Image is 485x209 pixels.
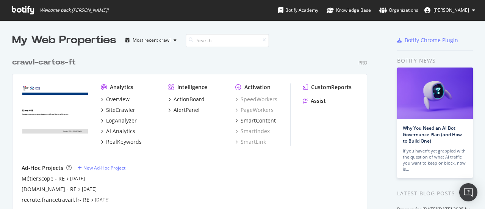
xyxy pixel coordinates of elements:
div: If you haven’t yet grappled with the question of what AI traffic you want to keep or block, now is… [403,148,467,172]
span: Welcome back, [PERSON_NAME] ! [40,7,108,13]
a: SiteCrawler [101,106,135,114]
div: Analytics [110,83,133,91]
a: PageWorkers [235,106,274,114]
a: New Ad-Hoc Project [78,165,125,171]
a: RealKeywords [101,138,142,146]
div: Pro [358,60,367,66]
div: Knowledge Base [327,6,371,14]
div: Assist [311,97,326,105]
a: Why You Need an AI Bot Governance Plan (and How to Build One) [403,125,462,144]
input: Search [186,34,269,47]
div: RealKeywords [106,138,142,146]
div: LogAnalyzer [106,117,137,124]
div: Organizations [379,6,418,14]
span: Olivier Mitry [433,7,469,13]
a: [DATE] [95,196,110,203]
a: SmartContent [235,117,276,124]
button: Most recent crawl [122,34,180,46]
div: Intelligence [177,83,207,91]
div: Botify Academy [278,6,318,14]
a: SmartIndex [235,127,270,135]
div: Ad-Hoc Projects [22,164,63,172]
a: CustomReports [303,83,352,91]
a: MétierScope - RE [22,175,65,182]
a: ActionBoard [168,96,205,103]
a: SmartLink [235,138,266,146]
img: Why You Need an AI Bot Governance Plan (and How to Build One) [397,68,473,119]
a: [DATE] [82,186,97,192]
a: SpeedWorkers [235,96,277,103]
div: CustomReports [311,83,352,91]
div: AI Analytics [106,127,135,135]
div: New Ad-Hoc Project [83,165,125,171]
a: LogAnalyzer [101,117,137,124]
div: crawl-cartos-ft [12,57,76,68]
a: Overview [101,96,130,103]
button: [PERSON_NAME] [418,4,481,16]
a: AI Analytics [101,127,135,135]
div: Activation [244,83,271,91]
div: My Web Properties [12,33,116,48]
div: Botify Chrome Plugin [405,36,458,44]
div: Latest Blog Posts [397,189,473,198]
img: www.francetravail.fr [22,83,89,137]
div: AlertPanel [174,106,200,114]
div: Most recent crawl [133,38,171,42]
div: SmartContent [241,117,276,124]
a: [DOMAIN_NAME] - RE [22,185,77,193]
a: crawl-cartos-ft [12,57,79,68]
div: Open Intercom Messenger [459,183,477,201]
div: Botify news [397,57,473,65]
a: Botify Chrome Plugin [397,36,458,44]
a: AlertPanel [168,106,200,114]
a: [DATE] [70,175,85,182]
div: Overview [106,96,130,103]
div: SiteCrawler [106,106,135,114]
a: recrute.francetravail.fr- RE [22,196,89,204]
a: Assist [303,97,326,105]
div: ActionBoard [174,96,205,103]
